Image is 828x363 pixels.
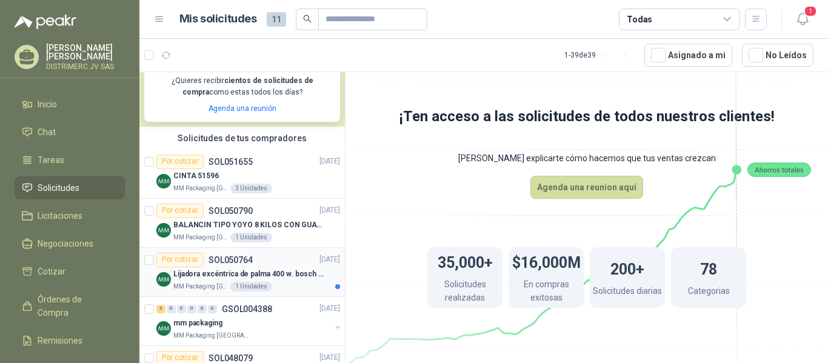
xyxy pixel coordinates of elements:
[209,354,253,362] p: SOL048079
[303,15,312,23] span: search
[209,207,253,215] p: SOL050790
[139,150,345,199] a: Por cotizarSOL051655[DATE] Company LogoCINTA 51596MM Packaging [GEOGRAPHIC_DATA]3 Unidades
[267,12,286,27] span: 11
[644,44,732,67] button: Asignado a mi
[530,176,643,199] button: Agenda una reunion aquí
[15,260,125,283] a: Cotizar
[564,45,635,65] div: 1 - 39 de 39
[139,248,345,297] a: Por cotizarSOL050764[DATE] Company LogoLijadora excéntrica de palma 400 w. bosch gex 125-150 aveM...
[156,174,171,188] img: Company Logo
[38,334,82,347] span: Remisiones
[156,223,171,238] img: Company Logo
[15,176,125,199] a: Solicitudes
[38,153,64,167] span: Tareas
[15,204,125,227] a: Licitaciones
[319,156,340,167] p: [DATE]
[208,305,217,313] div: 0
[46,44,125,61] p: [PERSON_NAME] [PERSON_NAME]
[700,255,717,281] h1: 78
[173,219,324,231] p: BALANCIN TIPO YOYO 8 KILOS CON GUAYA ACERO INOX
[209,256,253,264] p: SOL050764
[156,321,171,336] img: Company Logo
[15,121,125,144] a: Chat
[156,204,204,218] div: Por cotizar
[152,75,333,98] p: ¿Quieres recibir como estas todos los días?
[509,278,584,307] p: En compras exitosas
[38,293,113,319] span: Órdenes de Compra
[182,76,313,96] b: cientos de solicitudes de compra
[427,278,502,307] p: Solicitudes realizadas
[173,170,219,182] p: CINTA 51596
[15,93,125,116] a: Inicio
[198,305,207,313] div: 0
[46,63,125,70] p: DISTRIMERC JV SAS
[38,125,56,139] span: Chat
[230,282,272,291] div: 1 Unidades
[319,303,340,315] p: [DATE]
[319,205,340,216] p: [DATE]
[15,232,125,255] a: Negociaciones
[209,158,253,166] p: SOL051655
[139,127,345,150] div: Solicitudes de tus compradores
[209,104,276,113] a: Agenda una reunión
[38,181,79,195] span: Solicitudes
[742,44,813,67] button: No Leídos
[179,10,257,28] h1: Mis solicitudes
[15,329,125,352] a: Remisiones
[15,148,125,172] a: Tareas
[187,305,196,313] div: 0
[156,305,165,313] div: 3
[38,237,93,250] span: Negociaciones
[230,233,272,242] div: 1 Unidades
[512,248,581,275] h1: $16,000M
[167,305,176,313] div: 0
[222,305,272,313] p: GSOL004388
[156,253,204,267] div: Por cotizar
[15,288,125,324] a: Órdenes de Compra
[139,199,345,248] a: Por cotizarSOL050790[DATE] Company LogoBALANCIN TIPO YOYO 8 KILOS CON GUAYA ACERO INOXMM Packagin...
[610,255,644,281] h1: 200+
[173,233,228,242] p: MM Packaging [GEOGRAPHIC_DATA]
[177,305,186,313] div: 0
[156,302,342,341] a: 3 0 0 0 0 0 GSOL004388[DATE] Company Logomm packagingMM Packaging [GEOGRAPHIC_DATA]
[438,248,493,275] h1: 35,000+
[156,155,204,169] div: Por cotizar
[38,209,82,222] span: Licitaciones
[627,13,652,26] div: Todas
[173,318,222,329] p: mm packaging
[156,272,171,287] img: Company Logo
[15,15,76,29] img: Logo peakr
[38,265,65,278] span: Cotizar
[319,254,340,265] p: [DATE]
[230,184,272,193] div: 3 Unidades
[688,284,730,301] p: Categorias
[804,5,817,17] span: 1
[173,268,324,280] p: Lijadora excéntrica de palma 400 w. bosch gex 125-150 ave
[792,8,813,30] button: 1
[173,184,228,193] p: MM Packaging [GEOGRAPHIC_DATA]
[173,282,228,291] p: MM Packaging [GEOGRAPHIC_DATA]
[593,284,662,301] p: Solicitudes diarias
[173,331,250,341] p: MM Packaging [GEOGRAPHIC_DATA]
[38,98,57,111] span: Inicio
